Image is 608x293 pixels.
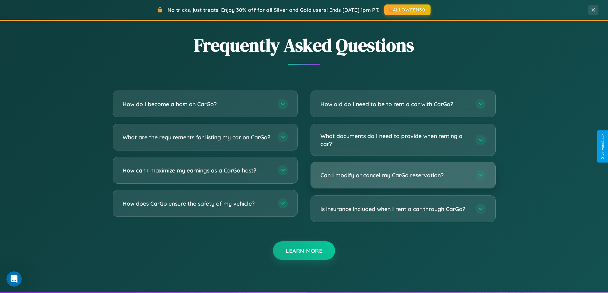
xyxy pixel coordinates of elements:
[273,241,335,260] button: Learn More
[320,132,469,148] h3: What documents do I need to provide when renting a car?
[168,7,379,13] span: No tricks, just treats! Enjoy 30% off for all Silver and Gold users! Ends [DATE] 1pm PT.
[123,100,271,108] h3: How do I become a host on CarGo?
[600,134,605,159] div: Give Feedback
[320,205,469,213] h3: Is insurance included when I rent a car through CarGo?
[123,200,271,208] h3: How does CarGo ensure the safety of my vehicle?
[6,271,22,287] iframe: Intercom live chat
[113,33,496,57] h2: Frequently Asked Questions
[123,133,271,141] h3: What are the requirements for listing my car on CarGo?
[123,166,271,174] h3: How can I maximize my earnings as a CarGo host?
[320,100,469,108] h3: How old do I need to be to rent a car with CarGo?
[320,171,469,179] h3: Can I modify or cancel my CarGo reservation?
[384,4,431,15] button: HALLOWEEN30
